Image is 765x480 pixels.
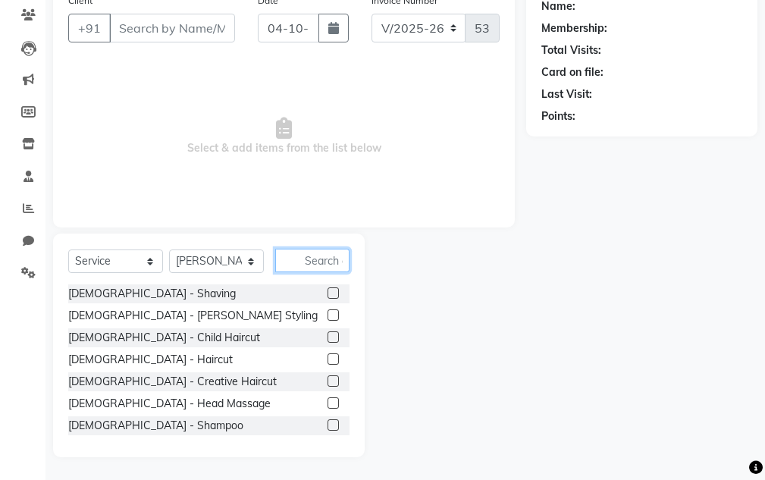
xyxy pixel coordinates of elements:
[541,42,601,58] div: Total Visits:
[68,286,236,302] div: [DEMOGRAPHIC_DATA] - Shaving
[68,352,233,368] div: [DEMOGRAPHIC_DATA] - Haircut
[68,374,277,390] div: [DEMOGRAPHIC_DATA] - Creative Haircut
[68,14,111,42] button: +91
[68,61,500,212] span: Select & add items from the list below
[541,86,592,102] div: Last Visit:
[109,14,235,42] input: Search by Name/Mobile/Email/Code
[68,418,243,434] div: [DEMOGRAPHIC_DATA] - Shampoo
[68,308,318,324] div: [DEMOGRAPHIC_DATA] - [PERSON_NAME] Styling
[275,249,350,272] input: Search or Scan
[68,396,271,412] div: [DEMOGRAPHIC_DATA] - Head Massage
[541,20,607,36] div: Membership:
[68,330,260,346] div: [DEMOGRAPHIC_DATA] - Child Haircut
[541,64,604,80] div: Card on file:
[541,108,575,124] div: Points:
